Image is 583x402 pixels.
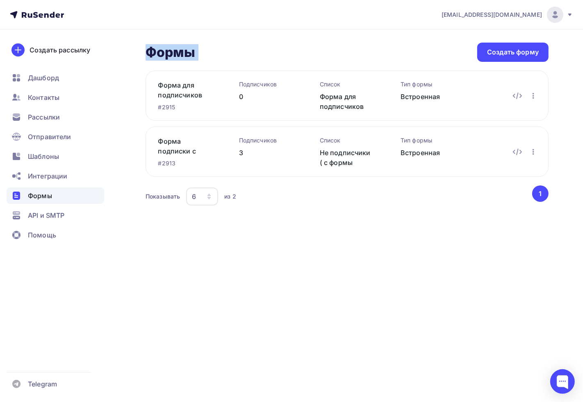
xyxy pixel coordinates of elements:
span: Отправители [28,132,71,142]
span: API и SMTP [28,210,64,220]
button: Go to page 1 [532,185,549,202]
h2: Формы [146,44,196,61]
span: Шаблоны [28,151,59,161]
div: Список [320,80,374,88]
a: Отправители [7,129,104,145]
div: Тип формы [401,80,455,88]
span: Помощь [28,230,56,240]
div: 0 [239,92,294,102]
div: Список [320,136,374,145]
a: Контакты [7,89,104,106]
div: Встроенная [401,148,455,158]
a: Форма подписки с сайта не подписчики [158,136,213,156]
span: Telegram [28,379,57,389]
div: Показывать [146,192,180,201]
a: [EMAIL_ADDRESS][DOMAIN_NAME] [442,7,573,23]
button: 6 [186,187,219,206]
div: 3 [239,148,294,158]
a: Форма для подписчиков для подтверждентя [158,80,213,100]
span: Дашборд [28,73,59,83]
div: Подписчиков [239,136,294,145]
div: Форма для подписчиков для подтверждения подписки [320,92,374,111]
a: Шаблоны [7,148,104,165]
div: Подписчиков [239,80,294,88]
div: #2913 [158,159,213,167]
div: #2915 [158,103,213,111]
span: Формы [28,191,52,201]
span: Интеграции [28,171,67,181]
span: Рассылки [28,112,60,122]
div: 6 [192,192,196,201]
div: Не подписчики ( с формы подписки сюда падают) [320,148,374,167]
div: Тип формы [401,136,455,145]
div: Встроенная [401,92,455,102]
span: Контакты [28,93,59,102]
ul: Pagination [531,185,549,202]
a: Дашборд [7,70,104,86]
div: Создать рассылку [30,45,90,55]
div: Создать форму [487,47,539,57]
a: Рассылки [7,109,104,125]
a: Формы [7,187,104,204]
span: [EMAIL_ADDRESS][DOMAIN_NAME] [442,11,542,19]
div: из 2 [224,192,236,201]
